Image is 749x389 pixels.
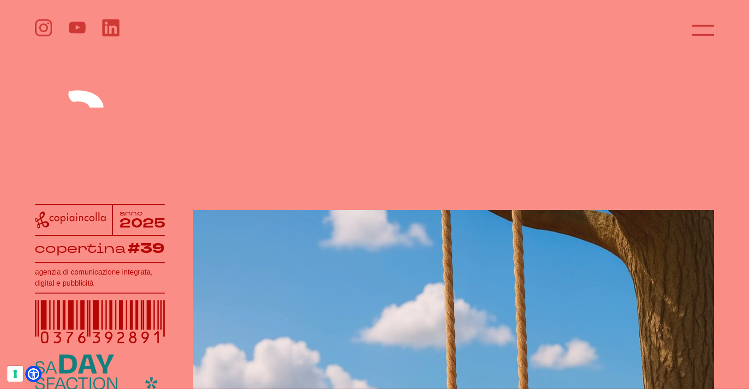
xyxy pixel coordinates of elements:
h1: agenzia di comunicazione integrata, digital e pubblicità [35,267,166,289]
a: Open Accessibility Menu [28,368,39,380]
tspan: copertina [34,239,125,257]
button: Le tue preferenze relative al consenso per le tecnologie di tracciamento [7,366,23,382]
tspan: anno [119,208,143,218]
tspan: 2025 [119,215,166,232]
tspan: #39 [128,239,165,258]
